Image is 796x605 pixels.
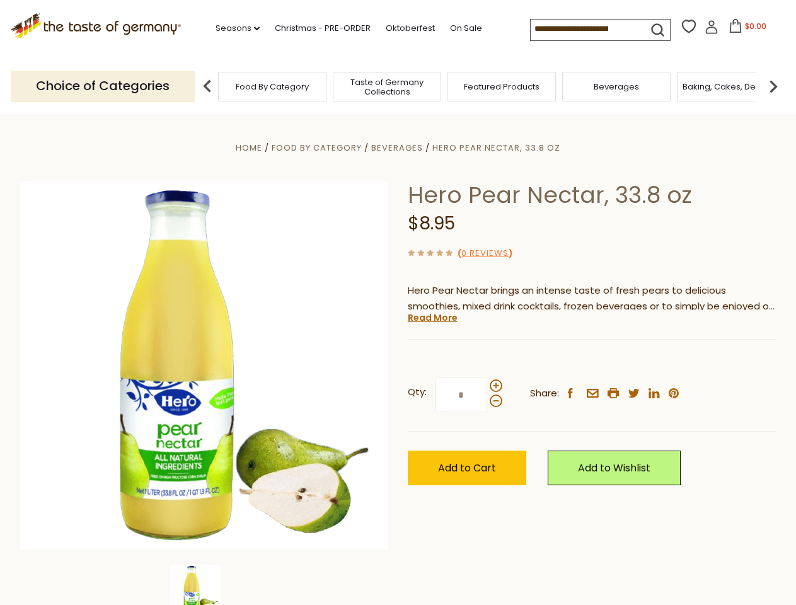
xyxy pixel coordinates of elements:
[432,142,560,154] a: Hero Pear Nectar, 33.8 oz
[721,19,775,38] button: $0.00
[548,451,681,485] a: Add to Wishlist
[408,451,526,485] button: Add to Cart
[464,82,539,91] a: Featured Products
[438,461,496,475] span: Add to Cart
[761,74,786,99] img: next arrow
[683,82,780,91] a: Baking, Cakes, Desserts
[745,21,766,32] span: $0.00
[236,82,309,91] a: Food By Category
[450,21,482,35] a: On Sale
[594,82,639,91] a: Beverages
[195,74,220,99] img: previous arrow
[236,142,262,154] a: Home
[458,247,512,259] span: ( )
[435,377,487,412] input: Qty:
[408,211,455,236] span: $8.95
[216,21,260,35] a: Seasons
[20,181,389,550] img: Hero Pear Nectar, 33.8 oz
[461,247,509,260] a: 0 Reviews
[371,142,423,154] a: Beverages
[408,181,776,209] h1: Hero Pear Nectar, 33.8 oz
[337,78,437,96] a: Taste of Germany Collections
[408,283,776,314] p: Hero Pear Nectar brings an intense taste of fresh pears to delicious smoothies, mixed drink cockt...
[272,142,362,154] a: Food By Category
[275,21,371,35] a: Christmas - PRE-ORDER
[408,311,458,324] a: Read More
[11,71,195,101] p: Choice of Categories
[408,384,427,400] strong: Qty:
[530,386,559,401] span: Share:
[386,21,435,35] a: Oktoberfest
